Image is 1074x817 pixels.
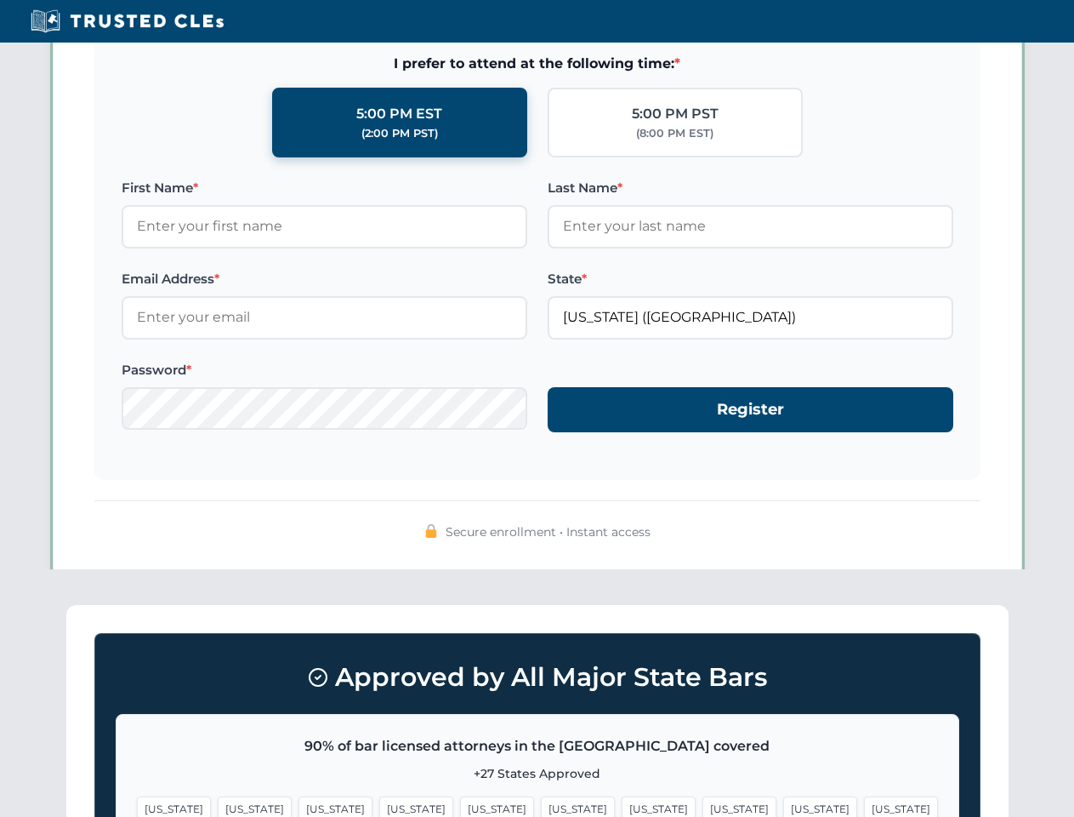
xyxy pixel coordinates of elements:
[137,735,938,757] p: 90% of bar licensed attorneys in the [GEOGRAPHIC_DATA] covered
[122,269,527,289] label: Email Address
[632,103,719,125] div: 5:00 PM PST
[122,205,527,248] input: Enter your first name
[26,9,229,34] img: Trusted CLEs
[122,53,953,75] span: I prefer to attend at the following time:
[116,654,959,700] h3: Approved by All Major State Bars
[548,296,953,339] input: Florida (FL)
[446,523,651,541] span: Secure enrollment • Instant access
[356,103,442,125] div: 5:00 PM EST
[122,178,527,198] label: First Name
[137,764,938,783] p: +27 States Approved
[548,178,953,198] label: Last Name
[636,125,713,142] div: (8:00 PM EST)
[548,387,953,432] button: Register
[361,125,438,142] div: (2:00 PM PST)
[548,269,953,289] label: State
[424,524,438,538] img: 🔒
[122,360,527,380] label: Password
[122,296,527,339] input: Enter your email
[548,205,953,248] input: Enter your last name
